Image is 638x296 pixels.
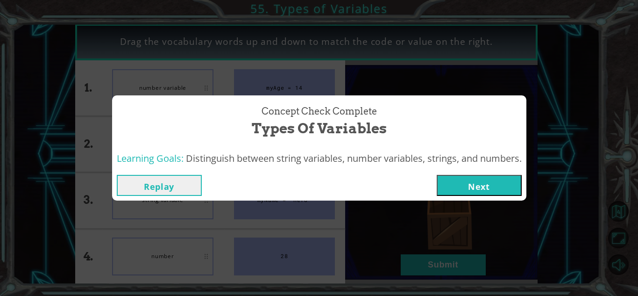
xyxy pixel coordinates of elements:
span: Learning Goals: [117,152,184,165]
button: Next [437,175,522,196]
span: Concept Check Complete [262,105,377,118]
span: Types of Variables [252,118,387,138]
button: Replay [117,175,202,196]
span: Distinguish between string variables, number variables, strings, and numbers. [186,152,522,165]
